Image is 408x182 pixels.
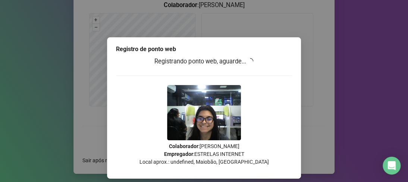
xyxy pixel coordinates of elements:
[167,85,241,140] img: 2Q==
[169,143,198,149] strong: Colaborador
[116,57,292,66] h3: Registrando ponto web, aguarde...
[116,45,292,54] div: Registro de ponto web
[116,142,292,166] p: : [PERSON_NAME] : ESTRELAS INTERNET Local aprox.: undefined, Maiobão, [GEOGRAPHIC_DATA]
[383,157,401,175] div: Open Intercom Messenger
[164,151,193,157] strong: Empregador
[247,58,253,64] span: loading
